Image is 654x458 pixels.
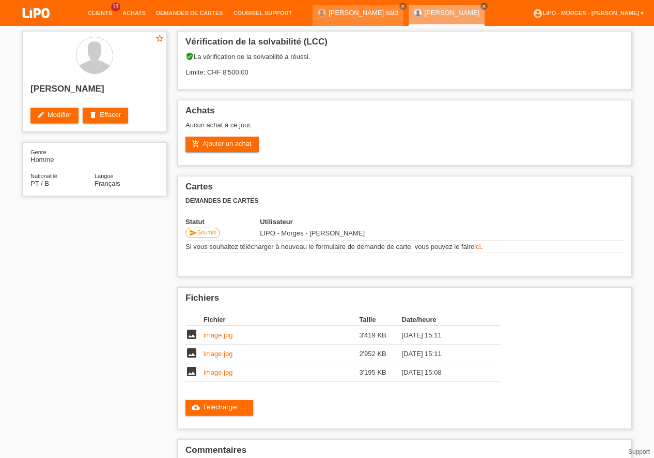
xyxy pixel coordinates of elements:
a: image.jpg [204,368,232,376]
th: Fichier [204,314,359,326]
h3: Demandes de cartes [185,197,624,205]
a: ici [474,243,480,250]
h2: [PERSON_NAME] [30,84,159,99]
i: delete [89,111,97,119]
a: star_border [155,34,164,45]
td: [DATE] 15:08 [402,363,487,382]
i: close [400,4,406,9]
td: 3'195 KB [359,363,401,382]
i: close [481,4,487,9]
a: [PERSON_NAME] [425,9,480,17]
h2: Fichiers [185,293,624,308]
td: [DATE] 15:11 [402,326,487,345]
th: Date/heure [402,314,487,326]
a: cloud_uploadTélécharger ... [185,400,253,416]
span: Français [95,180,120,187]
a: Support [628,448,650,455]
div: La vérification de la solvabilité a réussi. Limite: CHF 8'500.00 [185,52,624,84]
span: Soumis [197,229,216,235]
div: Homme [30,148,95,164]
i: verified_user [185,52,194,61]
i: image [185,365,198,378]
i: account_circle [533,8,543,19]
a: Demandes de cartes [151,10,228,16]
i: add_shopping_cart [192,140,200,148]
i: send [189,229,197,237]
a: Courriel Support [228,10,297,16]
span: Genre [30,149,46,155]
a: image.jpg [204,350,232,358]
i: edit [37,111,45,119]
h2: Vérification de la solvabilité (LCC) [185,37,624,52]
th: Taille [359,314,401,326]
a: close [480,3,488,10]
a: close [399,3,407,10]
i: image [185,347,198,359]
a: editModifier [30,108,79,123]
span: Nationalité [30,173,57,179]
i: star_border [155,34,164,43]
h2: Achats [185,106,624,121]
a: Achats [117,10,151,16]
th: Statut [185,218,260,226]
a: account_circleLIPO - Morges - [PERSON_NAME] ▾ [527,10,649,16]
th: Utilisateur [260,218,435,226]
span: 08.09.2025 [260,229,365,237]
i: image [185,328,198,341]
i: cloud_upload [192,403,200,411]
a: image.jpg [204,331,232,339]
td: Si vous souhaitez télécharger à nouveau le formulaire de demande de carte, vous pouvez le faire . [185,241,624,253]
a: Clients [83,10,117,16]
td: [DATE] 15:11 [402,345,487,363]
td: 3'419 KB [359,326,401,345]
a: LIPO pay [10,21,62,29]
a: [PERSON_NAME] said [329,9,398,17]
a: add_shopping_cartAjouter un achat [185,137,259,152]
span: Langue [95,173,114,179]
div: Aucun achat à ce jour. [185,121,624,137]
td: 2'952 KB [359,345,401,363]
a: deleteEffacer [83,108,128,123]
span: Portugal / B / 18.06.2016 [30,180,49,187]
span: 18 [111,3,120,11]
h2: Cartes [185,182,624,197]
